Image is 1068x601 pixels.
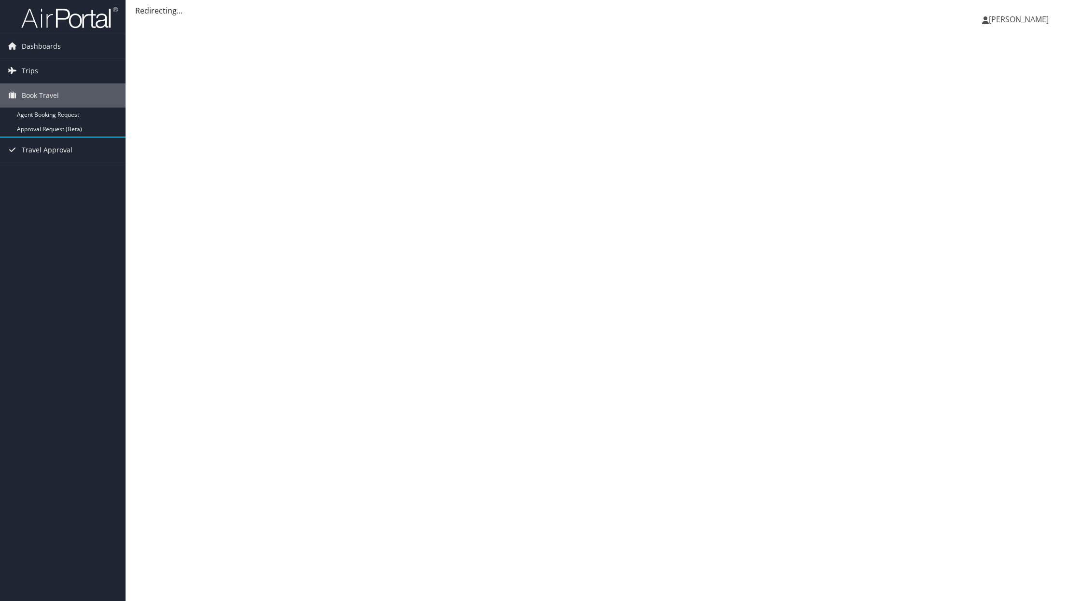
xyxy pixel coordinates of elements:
[22,34,61,58] span: Dashboards
[21,6,118,29] img: airportal-logo.png
[22,59,38,83] span: Trips
[135,5,1058,16] div: Redirecting...
[982,5,1058,34] a: [PERSON_NAME]
[22,83,59,108] span: Book Travel
[989,14,1049,25] span: [PERSON_NAME]
[22,138,72,162] span: Travel Approval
